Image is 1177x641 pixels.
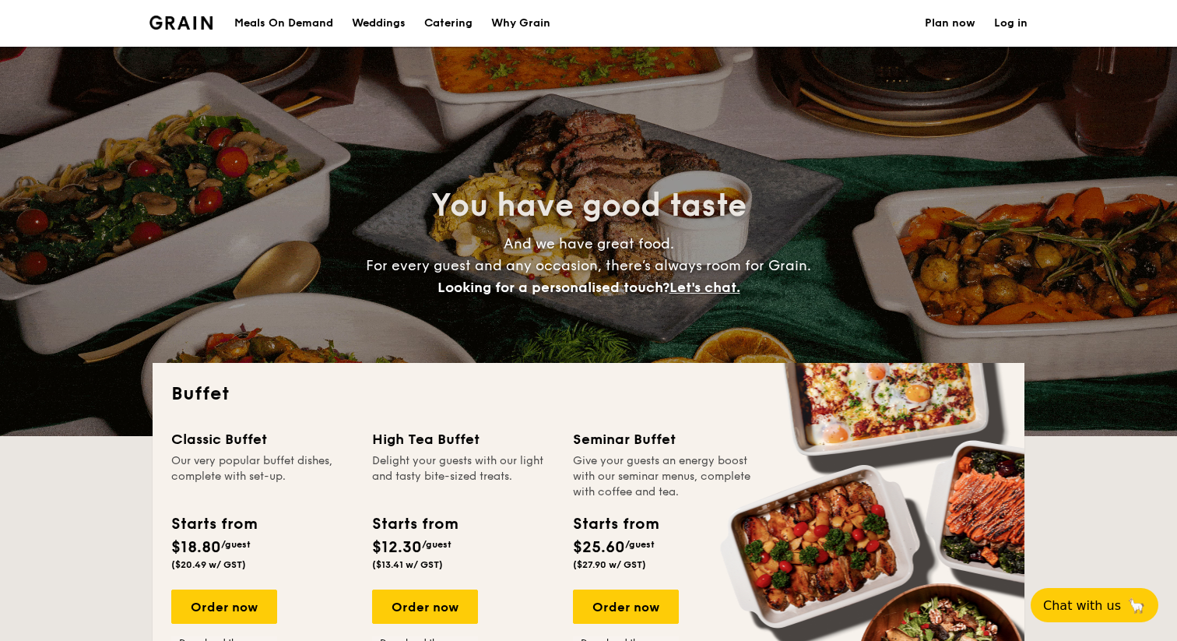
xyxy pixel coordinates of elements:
img: Grain [149,16,213,30]
div: High Tea Buffet [372,428,554,450]
div: Classic Buffet [171,428,353,450]
span: Let's chat. [669,279,740,296]
h2: Buffet [171,382,1006,407]
span: ($27.90 w/ GST) [573,559,646,570]
button: Chat with us🦙 [1031,588,1158,622]
span: You have good taste [431,187,747,224]
div: Starts from [171,512,256,536]
span: $12.30 [372,538,422,557]
div: Our very popular buffet dishes, complete with set-up. [171,453,353,500]
div: Order now [573,590,679,624]
span: /guest [625,539,655,550]
div: Order now [372,590,478,624]
span: /guest [221,539,251,550]
span: Chat with us [1043,598,1121,613]
div: Delight your guests with our light and tasty bite-sized treats. [372,453,554,500]
span: Looking for a personalised touch? [437,279,669,296]
div: Starts from [372,512,457,536]
span: 🦙 [1127,597,1146,615]
span: $18.80 [171,538,221,557]
div: Give your guests an energy boost with our seminar menus, complete with coffee and tea. [573,453,755,500]
div: Order now [171,590,277,624]
span: /guest [422,539,451,550]
div: Seminar Buffet [573,428,755,450]
span: ($13.41 w/ GST) [372,559,443,570]
span: $25.60 [573,538,625,557]
span: ($20.49 w/ GST) [171,559,246,570]
div: Starts from [573,512,658,536]
span: And we have great food. For every guest and any occasion, there’s always room for Grain. [366,235,811,296]
a: Logotype [149,16,213,30]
